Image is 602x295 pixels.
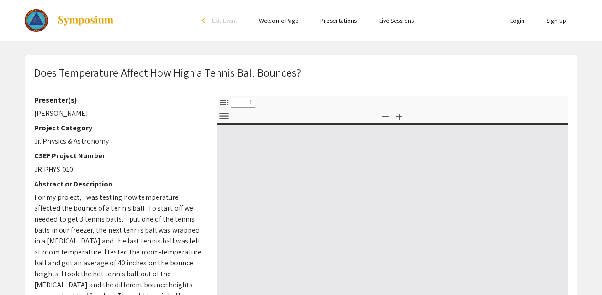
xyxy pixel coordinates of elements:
div: arrow_back_ios [202,18,207,23]
a: The 2023 Colorado Science & Engineering Fair [25,9,114,32]
h2: Project Category [34,124,203,132]
p: Jr. Physics & Astronomy [34,136,203,147]
button: Zoom In [391,109,407,123]
button: Zoom Out [378,109,393,123]
button: Tools [216,109,232,123]
a: Presentations [320,16,357,25]
button: Toggle Sidebar [216,96,232,109]
a: Welcome Page [259,16,298,25]
p: JR-PHYS-010 [34,164,203,175]
img: The 2023 Colorado Science & Engineering Fair [25,9,48,32]
p: Does Temperature Affect How High a Tennis Ball Bounces? [34,64,301,81]
h2: CSEF Project Number [34,151,203,160]
span: Exit Event [212,16,237,25]
input: Page [231,98,255,108]
a: Sign Up [546,16,566,25]
p: [PERSON_NAME] [34,108,203,119]
h2: Presenter(s) [34,96,203,104]
h2: Abstract or Description [34,180,203,188]
a: Live Sessions [379,16,414,25]
a: Login [510,16,525,25]
img: Symposium by ForagerOne [57,15,114,26]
